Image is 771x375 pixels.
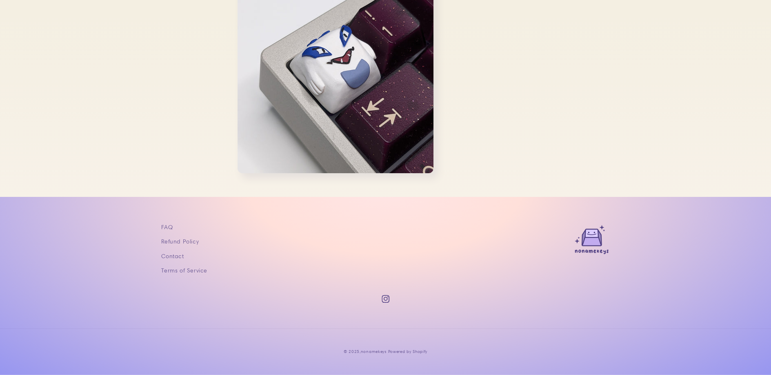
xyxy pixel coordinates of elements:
small: © 2025, [344,349,387,354]
a: nonamekeys [361,349,387,354]
a: Powered by Shopify [388,349,428,354]
a: Terms of Service [161,263,208,278]
a: Contact [161,249,184,263]
a: FAQ [161,222,173,234]
a: Refund Policy [161,234,199,249]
